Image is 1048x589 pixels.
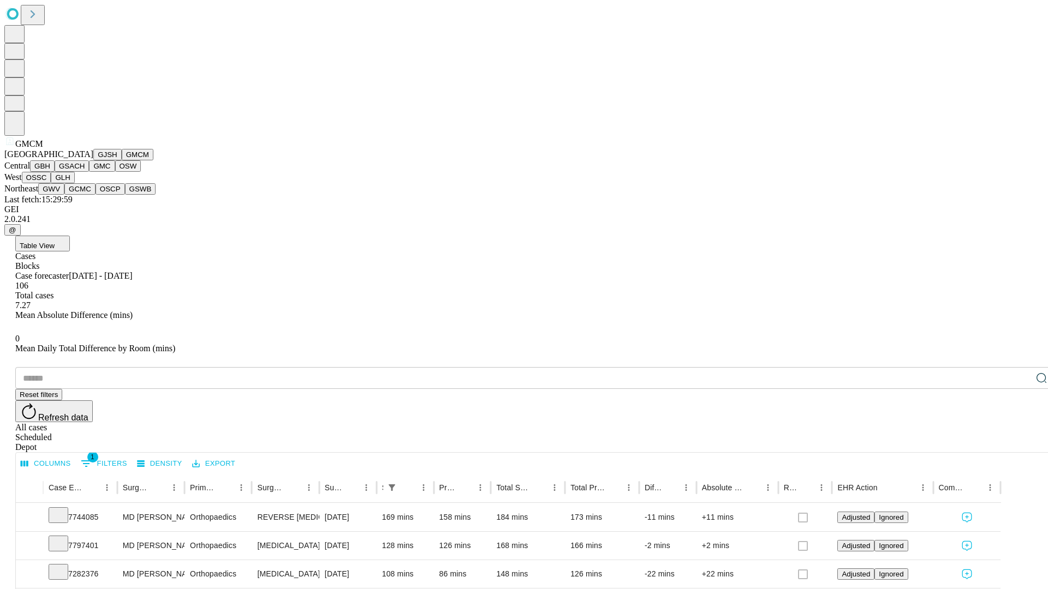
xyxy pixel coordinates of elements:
[123,503,179,531] div: MD [PERSON_NAME] [PERSON_NAME]
[189,455,238,472] button: Export
[4,214,1044,224] div: 2.0.241
[20,390,58,399] span: Reset filters
[4,224,21,236] button: @
[915,480,931,495] button: Menu
[234,480,249,495] button: Menu
[837,540,874,551] button: Adjusted
[4,205,1044,214] div: GEI
[382,560,428,588] div: 108 mins
[64,183,96,195] button: GCMC
[115,160,141,172] button: OSW
[15,271,69,280] span: Case forecaster
[123,560,179,588] div: MD [PERSON_NAME] [PERSON_NAME]
[15,139,43,148] span: GMCM
[439,503,486,531] div: 158 mins
[15,300,31,310] span: 7.27
[799,480,814,495] button: Sort
[15,334,20,343] span: 0
[15,389,62,400] button: Reset filters
[663,480,678,495] button: Sort
[18,455,74,472] button: Select columns
[343,480,359,495] button: Sort
[359,480,374,495] button: Menu
[257,503,313,531] div: REVERSE [MEDICAL_DATA]
[21,565,38,584] button: Expand
[78,455,130,472] button: Show filters
[257,532,313,560] div: [MEDICAL_DATA] [MEDICAL_DATA]
[125,183,156,195] button: GSWB
[166,480,182,495] button: Menu
[784,483,798,492] div: Resolved in EHR
[87,452,98,462] span: 1
[99,480,115,495] button: Menu
[645,560,691,588] div: -22 mins
[123,532,179,560] div: MD [PERSON_NAME] [PERSON_NAME]
[439,532,486,560] div: 126 mins
[15,344,175,353] span: Mean Daily Total Difference by Room (mins)
[9,226,16,234] span: @
[532,480,547,495] button: Sort
[38,183,64,195] button: GWV
[4,161,30,170] span: Central
[570,532,634,560] div: 166 mins
[49,532,112,560] div: 7797401
[473,480,488,495] button: Menu
[702,483,744,492] div: Absolute Difference
[382,532,428,560] div: 128 mins
[547,480,562,495] button: Menu
[606,480,621,495] button: Sort
[15,281,28,290] span: 106
[837,483,877,492] div: EHR Action
[190,532,246,560] div: Orthopaedics
[325,560,371,588] div: [DATE]
[15,310,133,320] span: Mean Absolute Difference (mins)
[382,503,428,531] div: 169 mins
[678,480,694,495] button: Menu
[21,537,38,556] button: Expand
[257,483,284,492] div: Surgery Name
[967,480,982,495] button: Sort
[123,483,150,492] div: Surgeon Name
[702,503,773,531] div: +11 mins
[982,480,998,495] button: Menu
[15,291,53,300] span: Total cases
[760,480,776,495] button: Menu
[384,480,400,495] div: 1 active filter
[4,184,38,193] span: Northeast
[874,568,908,580] button: Ignored
[49,503,112,531] div: 7744085
[879,542,903,550] span: Ignored
[190,560,246,588] div: Orthopaedics
[30,160,55,172] button: GBH
[20,242,55,250] span: Table View
[301,480,317,495] button: Menu
[570,503,634,531] div: 173 mins
[702,532,773,560] div: +2 mins
[842,542,870,550] span: Adjusted
[814,480,829,495] button: Menu
[190,503,246,531] div: Orthopaedics
[325,503,371,531] div: [DATE]
[837,512,874,523] button: Adjusted
[745,480,760,495] button: Sort
[496,560,559,588] div: 148 mins
[325,532,371,560] div: [DATE]
[286,480,301,495] button: Sort
[218,480,234,495] button: Sort
[842,570,870,578] span: Adjusted
[93,149,122,160] button: GJSH
[401,480,416,495] button: Sort
[190,483,217,492] div: Primary Service
[22,172,51,183] button: OSSC
[879,570,903,578] span: Ignored
[84,480,99,495] button: Sort
[702,560,773,588] div: +22 mins
[874,512,908,523] button: Ignored
[69,271,132,280] span: [DATE] - [DATE]
[122,149,153,160] button: GMCM
[439,560,486,588] div: 86 mins
[257,560,313,588] div: [MEDICAL_DATA] [MEDICAL_DATA], EXTENSIVE, 3 OR MORE DISCRETE STRUCTURES
[837,568,874,580] button: Adjusted
[4,149,93,159] span: [GEOGRAPHIC_DATA]
[4,195,73,204] span: Last fetch: 15:29:59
